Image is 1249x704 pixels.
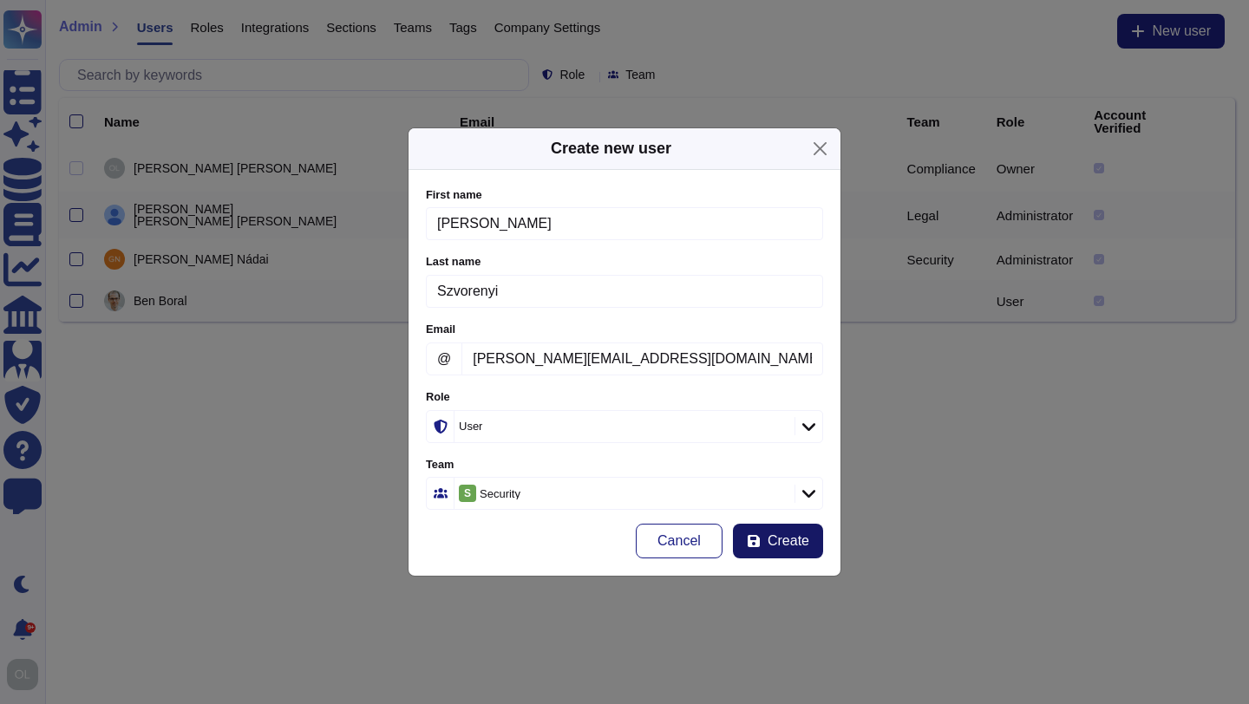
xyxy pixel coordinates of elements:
input: Enter user firstname [426,207,823,240]
div: Security [480,488,520,499]
div: Create new user [551,137,671,160]
label: Team [426,460,823,471]
input: Enter user lastname [426,275,823,308]
span: @ [426,342,462,375]
label: Last name [426,257,823,268]
label: First name [426,190,823,201]
span: Create [768,534,809,548]
button: Cancel [636,524,723,558]
button: Close [807,135,834,162]
div: S [459,485,476,502]
button: Create [733,524,823,558]
label: Role [426,392,823,403]
div: User [459,420,482,432]
span: Cancel [657,534,701,548]
label: Email [426,324,823,336]
input: Enter email [461,342,823,375]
